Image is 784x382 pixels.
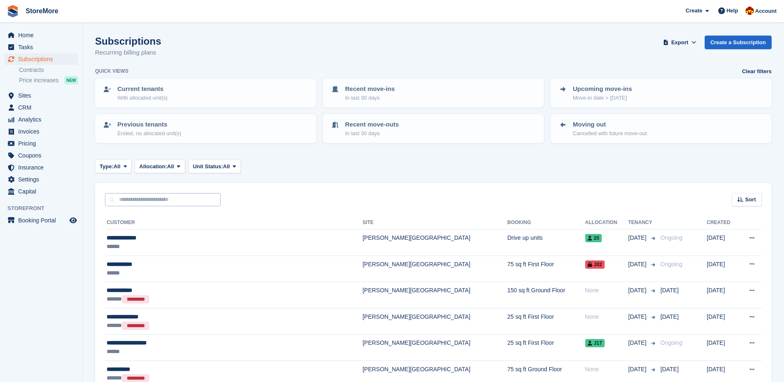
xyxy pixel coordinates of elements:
a: Previous tenants Ended, no allocated unit(s) [96,115,315,142]
td: [PERSON_NAME][GEOGRAPHIC_DATA] [362,308,507,334]
a: Clear filters [742,67,772,76]
th: Allocation [585,216,628,229]
a: Create a Subscription [705,36,772,49]
a: StoreMore [22,4,62,18]
a: menu [4,186,78,197]
div: None [585,286,628,295]
span: Invoices [18,126,68,137]
button: Export [662,36,698,49]
h1: Subscriptions [95,36,161,47]
p: Ended, no allocated unit(s) [117,129,181,138]
div: None [585,313,628,321]
span: Allocation: [139,162,167,171]
div: None [585,365,628,374]
td: [PERSON_NAME][GEOGRAPHIC_DATA] [362,334,507,361]
span: Help [727,7,738,15]
span: Capital [18,186,68,197]
span: [DATE] [660,366,679,372]
span: Insurance [18,162,68,173]
span: Coupons [18,150,68,161]
p: With allocated unit(s) [117,94,167,102]
p: Recent move-ins [345,84,395,94]
span: Sites [18,90,68,101]
a: Current tenants With allocated unit(s) [96,79,315,107]
p: In last 30 days [345,94,395,102]
a: menu [4,41,78,53]
span: [DATE] [660,313,679,320]
span: [DATE] [628,286,648,295]
span: 20 [585,234,602,242]
a: menu [4,29,78,41]
a: Moving out Cancelled with future move-out [551,115,771,142]
p: Recurring billing plans [95,48,161,57]
a: menu [4,53,78,65]
span: Subscriptions [18,53,68,65]
span: Type: [100,162,114,171]
td: [PERSON_NAME][GEOGRAPHIC_DATA] [362,229,507,256]
img: Store More Team [746,7,754,15]
p: Previous tenants [117,120,181,129]
a: menu [4,174,78,185]
p: Upcoming move-ins [573,84,632,94]
a: menu [4,215,78,226]
a: menu [4,150,78,161]
p: Move-in date > [DATE] [573,94,632,102]
a: menu [4,114,78,125]
img: stora-icon-8386f47178a22dfd0bd8f6a31ec36ba5ce8667c1dd55bd0f319d3a0aa187defe.svg [7,5,19,17]
td: [DATE] [707,282,739,308]
span: Sort [745,196,756,204]
p: Cancelled with future move-out [573,129,647,138]
td: [DATE] [707,229,739,256]
th: Tenancy [628,216,657,229]
span: [DATE] [628,365,648,374]
td: 25 sq ft First Floor [507,334,585,361]
div: NEW [64,76,78,84]
button: Unit Status: All [188,160,241,173]
a: menu [4,126,78,137]
span: Price increases [19,76,59,84]
a: Recent move-outs In last 30 days [324,115,543,142]
span: [DATE] [628,260,648,269]
span: [DATE] [628,339,648,347]
span: Account [755,7,777,15]
span: [DATE] [628,234,648,242]
th: Customer [105,216,362,229]
a: menu [4,102,78,113]
a: Contracts [19,66,78,74]
span: [DATE] [628,313,648,321]
span: Settings [18,174,68,185]
td: [DATE] [707,255,739,282]
span: All [223,162,230,171]
td: 25 sq ft First Floor [507,308,585,334]
span: All [167,162,174,171]
span: Create [686,7,702,15]
a: Preview store [68,215,78,225]
span: Storefront [7,204,82,212]
button: Type: All [95,160,131,173]
td: [DATE] [707,308,739,334]
td: [DATE] [707,334,739,361]
td: [PERSON_NAME][GEOGRAPHIC_DATA] [362,282,507,308]
h6: Quick views [95,67,129,75]
th: Site [362,216,507,229]
span: J17 [585,339,605,347]
span: CRM [18,102,68,113]
span: All [114,162,121,171]
p: Moving out [573,120,647,129]
span: Ongoing [660,234,682,241]
span: Pricing [18,138,68,149]
span: J02 [585,260,605,269]
a: Upcoming move-ins Move-in date > [DATE] [551,79,771,107]
a: Price increases NEW [19,76,78,85]
span: Ongoing [660,339,682,346]
span: Booking Portal [18,215,68,226]
td: Drive up units [507,229,585,256]
td: 150 sq ft Ground Floor [507,282,585,308]
span: Unit Status: [193,162,223,171]
button: Allocation: All [135,160,185,173]
td: 75 sq ft First Floor [507,255,585,282]
a: menu [4,138,78,149]
a: menu [4,162,78,173]
p: Recent move-outs [345,120,399,129]
span: Analytics [18,114,68,125]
